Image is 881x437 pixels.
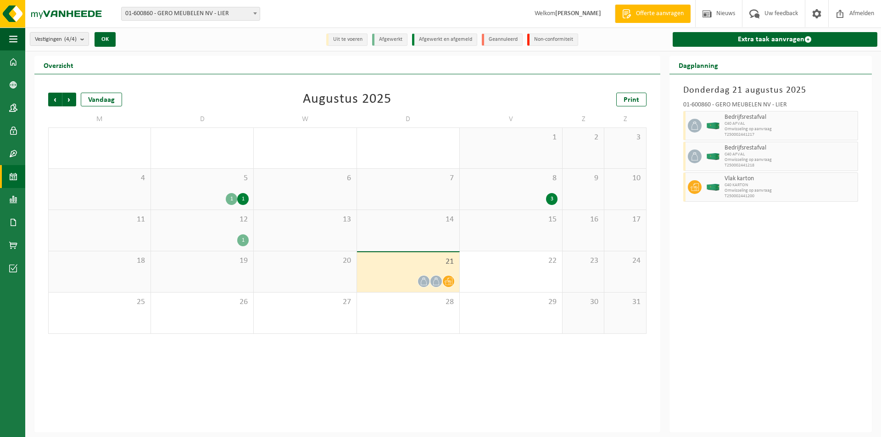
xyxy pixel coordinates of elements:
[725,121,855,127] span: C40 AFVAL
[725,127,855,132] span: Omwisseling op aanvraag
[706,122,720,129] img: HK-XC-40-GN-00
[156,297,249,307] span: 26
[48,111,151,127] td: M
[609,133,641,143] span: 3
[725,157,855,163] span: Omwisseling op aanvraag
[725,114,855,121] span: Bedrijfsrestafval
[669,56,727,74] h2: Dagplanning
[151,111,254,127] td: D
[609,297,641,307] span: 31
[706,153,720,160] img: HK-XC-40-GN-00
[683,102,858,111] div: 01-600860 - GERO MEUBELEN NV - LIER
[725,163,855,168] span: T250002441218
[464,133,558,143] span: 1
[482,33,523,46] li: Geannuleerd
[567,133,599,143] span: 2
[303,93,391,106] div: Augustus 2025
[362,215,455,225] span: 14
[258,215,351,225] span: 13
[527,33,578,46] li: Non-conformiteit
[237,234,249,246] div: 1
[615,5,691,23] a: Offerte aanvragen
[567,173,599,183] span: 9
[53,173,146,183] span: 4
[372,33,407,46] li: Afgewerkt
[156,215,249,225] span: 12
[567,215,599,225] span: 16
[555,10,601,17] strong: [PERSON_NAME]
[725,194,855,199] span: T250002441200
[226,193,237,205] div: 1
[725,175,855,183] span: Vlak karton
[725,132,855,138] span: T250002441217
[624,96,639,104] span: Print
[357,111,460,127] td: D
[156,173,249,183] span: 5
[464,215,558,225] span: 15
[258,173,351,183] span: 6
[121,7,260,21] span: 01-600860 - GERO MEUBELEN NV - LIER
[258,256,351,266] span: 20
[725,144,855,152] span: Bedrijfsrestafval
[30,32,89,46] button: Vestigingen(4/4)
[53,297,146,307] span: 25
[34,56,83,74] h2: Overzicht
[706,184,720,191] img: HK-XC-40-GN-00
[53,256,146,266] span: 18
[464,256,558,266] span: 22
[609,215,641,225] span: 17
[464,297,558,307] span: 29
[237,193,249,205] div: 1
[546,193,558,205] div: 3
[156,256,249,266] span: 19
[326,33,368,46] li: Uit te voeren
[563,111,604,127] td: Z
[258,297,351,307] span: 27
[464,173,558,183] span: 8
[616,93,647,106] a: Print
[567,297,599,307] span: 30
[362,297,455,307] span: 28
[725,188,855,194] span: Omwisseling op aanvraag
[48,93,62,106] span: Vorige
[122,7,260,20] span: 01-600860 - GERO MEUBELEN NV - LIER
[412,33,477,46] li: Afgewerkt en afgemeld
[254,111,357,127] td: W
[95,32,116,47] button: OK
[609,173,641,183] span: 10
[604,111,646,127] td: Z
[725,183,855,188] span: C40 KARTON
[53,215,146,225] span: 11
[683,83,858,97] h3: Donderdag 21 augustus 2025
[609,256,641,266] span: 24
[460,111,563,127] td: V
[35,33,77,46] span: Vestigingen
[567,256,599,266] span: 23
[62,93,76,106] span: Volgende
[81,93,122,106] div: Vandaag
[64,36,77,42] count: (4/4)
[725,152,855,157] span: C40 AFVAL
[362,257,455,267] span: 21
[362,173,455,183] span: 7
[634,9,686,18] span: Offerte aanvragen
[673,32,877,47] a: Extra taak aanvragen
